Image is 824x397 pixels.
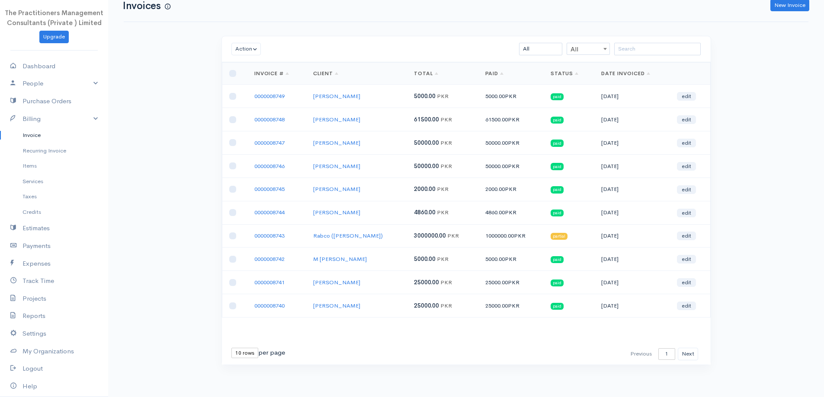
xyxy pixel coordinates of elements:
[440,279,452,286] span: PKR
[551,70,579,77] a: Status
[254,255,285,263] a: 0000008742
[231,43,261,55] button: Action
[478,154,544,178] td: 50000.00
[313,209,360,216] a: [PERSON_NAME]
[414,279,439,286] span: 25000.00
[254,209,285,216] a: 0000008744
[677,302,696,310] a: edit
[478,224,544,248] td: 1000000.00
[414,139,439,146] span: 50000.00
[508,162,519,170] span: PKR
[478,271,544,294] td: 25000.00
[313,70,338,77] a: Client
[567,43,610,55] span: All
[437,255,449,263] span: PKR
[437,185,449,193] span: PKR
[313,232,383,239] a: Rabco ([PERSON_NAME])
[478,294,544,318] td: 25000.00
[594,85,670,108] td: [DATE]
[478,178,544,201] td: 2000.00
[551,303,564,310] span: paid
[254,302,285,309] a: 0000008740
[254,185,285,193] a: 0000008745
[414,70,438,77] a: Total
[551,93,564,100] span: paid
[313,185,360,193] a: [PERSON_NAME]
[677,139,696,147] a: edit
[677,209,696,217] a: edit
[508,302,519,309] span: PKR
[440,116,452,123] span: PKR
[508,279,519,286] span: PKR
[514,232,526,239] span: PKR
[594,271,670,294] td: [DATE]
[447,232,459,239] span: PKR
[440,139,452,146] span: PKR
[478,201,544,224] td: 4860.00
[508,116,519,123] span: PKR
[594,154,670,178] td: [DATE]
[165,3,170,10] span: How to create your first Invoice?
[313,92,360,100] a: [PERSON_NAME]
[567,43,609,55] span: All
[594,108,670,131] td: [DATE]
[508,139,519,146] span: PKR
[478,85,544,108] td: 5000.00
[414,302,439,309] span: 25000.00
[677,232,696,240] a: edit
[551,279,564,286] span: paid
[601,70,650,77] a: Date Invoiced
[313,116,360,123] a: [PERSON_NAME]
[313,139,360,146] a: [PERSON_NAME]
[414,162,439,170] span: 50000.00
[414,232,446,239] span: 3000000.00
[551,117,564,124] span: paid
[505,209,516,216] span: PKR
[677,185,696,194] a: edit
[254,232,285,239] a: 0000008743
[231,348,285,358] div: per page
[478,131,544,155] td: 50000.00
[414,185,436,193] span: 2000.00
[39,31,69,43] a: Upgrade
[313,302,360,309] a: [PERSON_NAME]
[485,70,504,77] a: Paid
[254,70,289,77] a: Invoice #
[594,201,670,224] td: [DATE]
[440,302,452,309] span: PKR
[437,92,449,100] span: PKR
[505,185,516,193] span: PKR
[594,131,670,155] td: [DATE]
[5,9,103,27] span: The Practitioners Management Consultants (Private ) Limited
[551,140,564,146] span: paid
[551,163,564,170] span: paid
[254,116,285,123] a: 0000008748
[677,255,696,264] a: edit
[594,248,670,271] td: [DATE]
[677,162,696,171] a: edit
[594,224,670,248] td: [DATE]
[614,43,701,55] input: Search
[254,162,285,170] a: 0000008746
[551,210,564,216] span: paid
[414,255,436,263] span: 5000.00
[254,92,285,100] a: 0000008749
[505,92,516,100] span: PKR
[551,256,564,263] span: paid
[440,162,452,170] span: PKR
[313,162,360,170] a: [PERSON_NAME]
[313,255,367,263] a: M [PERSON_NAME]
[414,116,439,123] span: 61500.00
[551,186,564,193] span: paid
[505,255,516,263] span: PKR
[254,139,285,146] a: 0000008747
[437,209,449,216] span: PKR
[677,278,696,287] a: edit
[123,0,170,11] h1: Invoices
[478,108,544,131] td: 61500.00
[478,248,544,271] td: 5000.00
[254,279,285,286] a: 0000008741
[677,92,696,101] a: edit
[594,294,670,318] td: [DATE]
[551,233,568,240] span: partial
